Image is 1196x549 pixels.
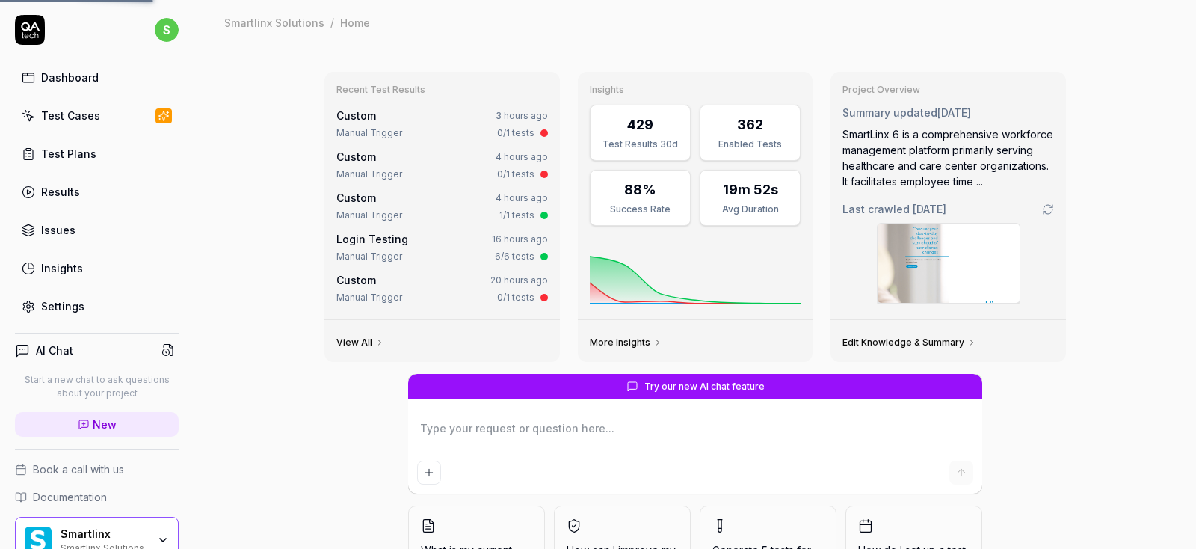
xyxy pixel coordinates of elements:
[336,250,402,263] div: Manual Trigger
[496,151,548,162] time: 4 hours ago
[224,15,324,30] div: Smartlinx Solutions
[333,228,551,266] a: Login Testing16 hours agoManual Trigger6/6 tests
[709,203,791,216] div: Avg Duration
[33,489,107,505] span: Documentation
[15,215,179,245] a: Issues
[333,187,551,225] a: Custom4 hours agoManual Trigger1/1 tests
[495,250,534,263] div: 6/6 tests
[41,146,96,162] div: Test Plans
[41,108,100,123] div: Test Cases
[842,337,976,349] a: Edit Knowledge & Summary
[842,201,946,217] span: Last crawled
[336,274,376,286] span: Custom
[499,209,534,222] div: 1/1 tests
[333,269,551,307] a: Custom20 hours agoManual Trigger0/1 tests
[33,461,124,477] span: Book a call with us
[723,180,778,200] div: 19m 52s
[336,291,402,304] div: Manual Trigger
[627,114,653,135] div: 429
[497,291,534,304] div: 0/1 tests
[590,337,662,349] a: More Insights
[937,106,971,119] time: [DATE]
[336,84,548,96] h3: Recent Test Results
[842,126,1054,189] div: SmartLinx 6 is a comprehensive workforce management platform primarily serving healthcare and car...
[878,224,1020,303] img: Screenshot
[93,417,117,432] span: New
[913,203,946,215] time: [DATE]
[41,260,83,276] div: Insights
[492,233,548,245] time: 16 hours ago
[624,180,656,200] div: 88%
[333,105,551,143] a: Custom3 hours agoManual Trigger0/1 tests
[61,527,147,541] div: Smartlinx
[15,373,179,400] p: Start a new chat to ask questions about your project
[644,380,765,393] span: Try our new AI chat feature
[599,138,681,151] div: Test Results 30d
[590,84,801,96] h3: Insights
[15,139,179,168] a: Test Plans
[41,184,80,200] div: Results
[336,233,408,245] a: Login Testing
[336,150,376,163] span: Custom
[497,168,534,181] div: 0/1 tests
[496,110,548,121] time: 3 hours ago
[155,15,179,45] button: s
[497,126,534,140] div: 0/1 tests
[336,209,402,222] div: Manual Trigger
[15,254,179,283] a: Insights
[15,412,179,437] a: New
[599,203,681,216] div: Success Rate
[336,126,402,140] div: Manual Trigger
[709,138,791,151] div: Enabled Tests
[15,177,179,206] a: Results
[15,292,179,321] a: Settings
[336,168,402,181] div: Manual Trigger
[41,222,75,238] div: Issues
[15,63,179,92] a: Dashboard
[41,70,99,85] div: Dashboard
[336,337,384,349] a: View All
[336,109,376,122] span: Custom
[842,84,1054,96] h3: Project Overview
[417,461,441,485] button: Add attachment
[333,146,551,184] a: Custom4 hours agoManual Trigger0/1 tests
[490,274,548,286] time: 20 hours ago
[496,192,548,203] time: 4 hours ago
[41,298,84,314] div: Settings
[15,101,179,130] a: Test Cases
[155,18,179,42] span: s
[36,343,73,358] h4: AI Chat
[842,106,937,119] span: Summary updated
[340,15,370,30] div: Home
[15,461,179,477] a: Book a call with us
[15,489,179,505] a: Documentation
[737,114,763,135] div: 362
[1042,203,1054,215] a: Go to crawling settings
[336,191,376,204] span: Custom
[330,15,334,30] div: /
